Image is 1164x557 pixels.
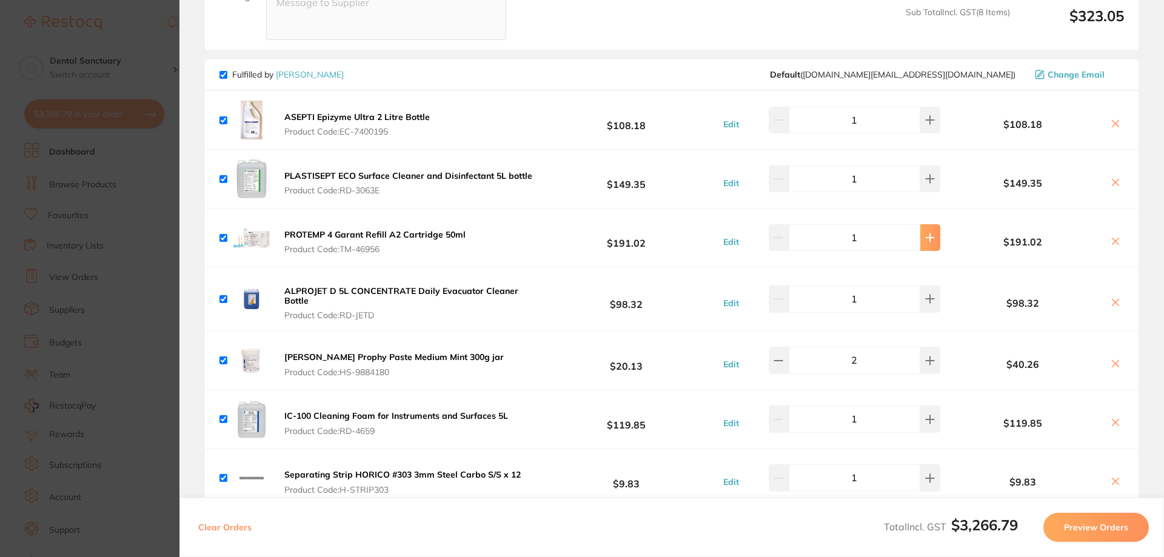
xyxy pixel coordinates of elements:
[1020,7,1124,41] output: $323.05
[720,298,743,309] button: Edit
[943,476,1102,487] b: $9.83
[284,185,532,195] span: Product Code: RD-3063E
[284,485,521,495] span: Product Code: H-STRIP303
[720,119,743,130] button: Edit
[770,70,1015,79] span: customer.care@henryschein.com.au
[232,70,344,79] p: Fulfilled by
[951,516,1018,534] b: $3,266.79
[720,236,743,247] button: Edit
[281,112,433,137] button: ASEPTI Epizyme Ultra 2 Litre Bottle Product Code:EC-7400195
[284,410,508,421] b: IC-100 Cleaning Foam for Instruments and Surfaces 5L
[770,69,800,80] b: Default
[1031,69,1124,80] button: Change Email
[943,119,1102,130] b: $108.18
[284,229,466,240] b: PROTEMP 4 Garant Refill A2 Cartridge 50ml
[281,229,469,255] button: PROTEMP 4 Garant Refill A2 Cartridge 50ml Product Code:TM-46956
[720,359,743,370] button: Edit
[232,101,271,139] img: aXo2NjdxNw
[284,170,532,181] b: PLASTISEPT ECO Surface Cleaner and Disinfectant 5L bottle
[284,426,508,436] span: Product Code: RD-4659
[943,178,1102,188] b: $149.35
[536,109,717,132] b: $108.18
[284,469,521,480] b: Separating Strip HORICO #303 3mm Steel Carbo S/S x 12
[281,469,524,495] button: Separating Strip HORICO #303 3mm Steel Carbo S/S x 12 Product Code:H-STRIP303
[284,244,466,254] span: Product Code: TM-46956
[943,298,1102,309] b: $98.32
[281,352,507,377] button: [PERSON_NAME] Prophy Paste Medium Mint 300g jar Product Code:HS-9884180
[276,69,344,80] a: [PERSON_NAME]
[281,410,512,436] button: IC-100 Cleaning Foam for Instruments and Surfaces 5L Product Code:RD-4659
[284,112,430,122] b: ASEPTI Epizyme Ultra 2 Litre Bottle
[1043,513,1149,542] button: Preview Orders
[284,367,504,377] span: Product Code: HS-9884180
[720,178,743,188] button: Edit
[536,349,717,372] b: $20.13
[906,7,1010,41] span: Sub Total Incl. GST ( 8 Items)
[232,218,271,257] img: YndreGcxdA
[536,227,717,249] b: $191.02
[536,408,717,430] b: $119.85
[232,400,271,439] img: bXhvOGF6dA
[884,521,1018,533] span: Total Incl. GST
[281,170,536,196] button: PLASTISEPT ECO Surface Cleaner and Disinfectant 5L bottle Product Code:RD-3063E
[943,418,1102,429] b: $119.85
[536,467,717,489] b: $9.83
[284,127,430,136] span: Product Code: EC-7400195
[232,459,271,498] img: ZmkyMzhvNA
[1048,70,1105,79] span: Change Email
[720,476,743,487] button: Edit
[281,285,536,321] button: ALPROJET D 5L CONCENTRATE Daily Evacuator Cleaner Bottle Product Code:RD-JETD
[232,279,271,318] img: eHQxanRpaA
[195,513,255,542] button: Clear Orders
[536,168,717,190] b: $149.35
[943,236,1102,247] b: $191.02
[536,288,717,310] b: $98.32
[720,418,743,429] button: Edit
[284,310,532,320] span: Product Code: RD-JETD
[284,285,518,306] b: ALPROJET D 5L CONCENTRATE Daily Evacuator Cleaner Bottle
[232,341,271,380] img: a3lvZWd5OA
[232,159,271,198] img: MWg3cmVtZg
[943,359,1102,370] b: $40.26
[284,352,504,362] b: [PERSON_NAME] Prophy Paste Medium Mint 300g jar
